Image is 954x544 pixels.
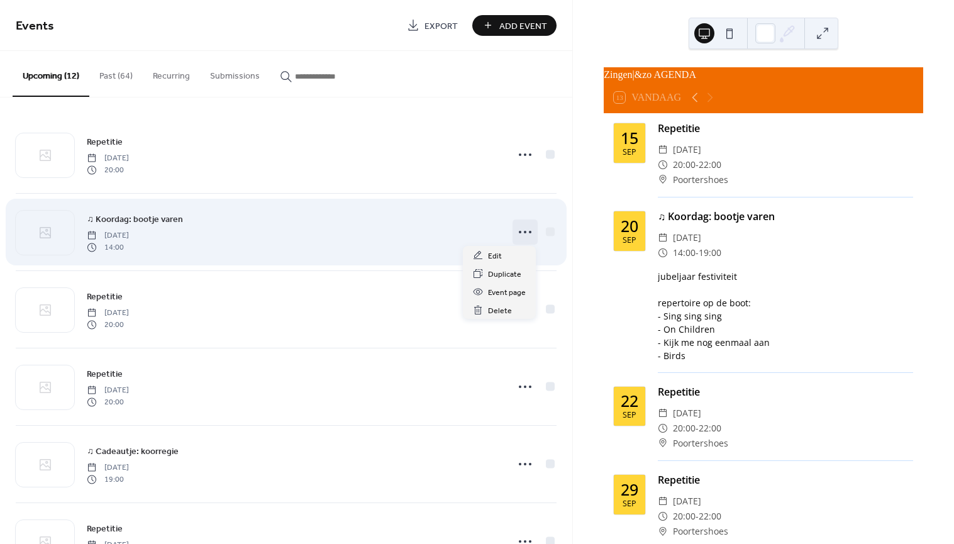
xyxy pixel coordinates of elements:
[658,436,668,451] div: ​
[623,411,636,419] div: sep
[16,14,54,38] span: Events
[87,367,123,381] a: Repetitie
[87,212,183,226] a: ♫ Koordag: bootje varen
[673,509,696,524] span: 20:00
[87,474,129,485] span: 19:00
[472,15,557,36] button: Add Event
[87,241,129,253] span: 14:00
[488,268,521,281] span: Duplicate
[658,524,668,539] div: ​
[696,157,699,172] span: -
[623,500,636,508] div: sep
[87,385,129,396] span: [DATE]
[658,421,668,436] div: ​
[658,270,913,362] div: jubeljaar festiviteit repertoire op de boot: - Sing sing sing - On Children - Kijk me nog eenmaal...
[673,494,701,509] span: [DATE]
[87,153,129,164] span: [DATE]
[623,236,636,245] div: sep
[488,304,512,318] span: Delete
[658,509,668,524] div: ​
[87,444,179,458] a: ♫ Cadeautje: koorregie
[699,421,721,436] span: 22:00
[143,51,200,96] button: Recurring
[696,245,699,260] span: -
[621,482,638,497] div: 29
[13,51,89,97] button: Upcoming (12)
[673,406,701,421] span: [DATE]
[673,230,701,245] span: [DATE]
[87,289,123,304] a: Repetitie
[658,406,668,421] div: ​
[87,164,129,175] span: 20:00
[621,130,638,146] div: 15
[673,421,696,436] span: 20:00
[200,51,270,96] button: Submissions
[623,148,636,157] div: sep
[658,230,668,245] div: ​
[87,445,179,458] span: ♫ Cadeautje: koorregie
[87,213,183,226] span: ♫ Koordag: bootje varen
[424,19,458,33] span: Export
[699,157,721,172] span: 22:00
[87,368,123,381] span: Repetitie
[673,245,696,260] span: 14:00
[658,494,668,509] div: ​
[658,472,913,487] div: Repetitie
[621,218,638,234] div: 20
[658,142,668,157] div: ​
[87,523,123,536] span: Repetitie
[673,142,701,157] span: [DATE]
[488,250,502,263] span: Edit
[673,436,728,451] span: Poortershoes
[488,286,526,299] span: Event page
[87,230,129,241] span: [DATE]
[696,421,699,436] span: -
[673,524,728,539] span: Poortershoes
[87,291,123,304] span: Repetitie
[699,245,721,260] span: 19:00
[673,157,696,172] span: 20:00
[658,157,668,172] div: ​
[87,136,123,149] span: Repetitie
[658,172,668,187] div: ​
[397,15,467,36] a: Export
[658,384,913,399] div: Repetitie
[696,509,699,524] span: -
[89,51,143,96] button: Past (64)
[87,396,129,408] span: 20:00
[87,462,129,474] span: [DATE]
[87,319,129,330] span: 20:00
[621,393,638,409] div: 22
[658,121,913,136] div: Repetitie
[699,509,721,524] span: 22:00
[658,245,668,260] div: ​
[658,209,913,224] div: ♫ Koordag: bootje varen
[87,135,123,149] a: Repetitie
[87,308,129,319] span: [DATE]
[499,19,547,33] span: Add Event
[87,521,123,536] a: Repetitie
[673,172,728,187] span: Poortershoes
[604,67,923,82] div: Zingen|&zo AGENDA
